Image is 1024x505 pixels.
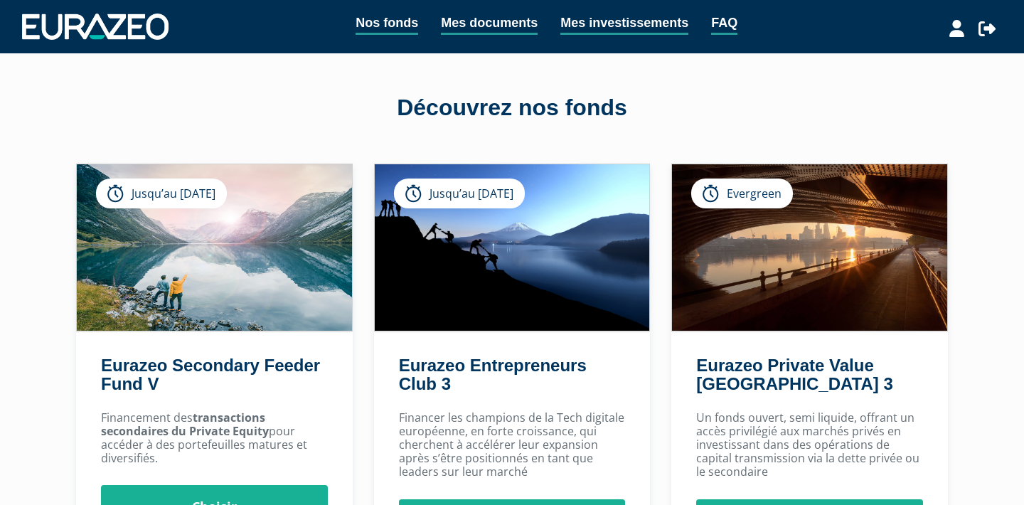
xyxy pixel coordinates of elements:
[107,92,917,124] div: Découvrez nos fonds
[691,179,793,208] div: Evergreen
[375,164,650,331] img: Eurazeo Entrepreneurs Club 3
[560,13,688,35] a: Mes investissements
[101,356,320,393] a: Eurazeo Secondary Feeder Fund V
[399,356,587,393] a: Eurazeo Entrepreneurs Club 3
[22,14,169,39] img: 1732889491-logotype_eurazeo_blanc_rvb.png
[696,411,923,479] p: Un fonds ouvert, semi liquide, offrant un accès privilégié aux marchés privés en investissant dan...
[101,411,328,466] p: Financement des pour accéder à des portefeuilles matures et diversifiés.
[356,13,418,35] a: Nos fonds
[399,411,626,479] p: Financer les champions de la Tech digitale européenne, en forte croissance, qui cherchent à accél...
[696,356,892,393] a: Eurazeo Private Value [GEOGRAPHIC_DATA] 3
[711,13,737,35] a: FAQ
[101,410,269,439] strong: transactions secondaires du Private Equity
[77,164,352,331] img: Eurazeo Secondary Feeder Fund V
[672,164,947,331] img: Eurazeo Private Value Europe 3
[96,179,227,208] div: Jusqu’au [DATE]
[441,13,538,35] a: Mes documents
[394,179,525,208] div: Jusqu’au [DATE]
